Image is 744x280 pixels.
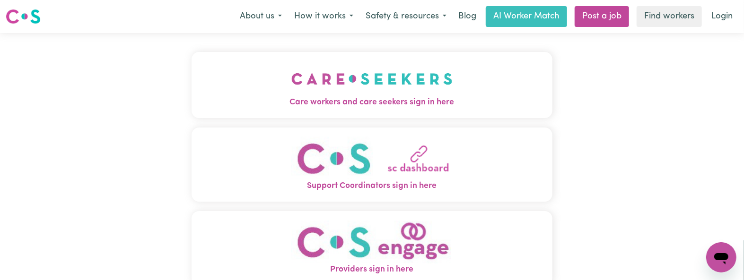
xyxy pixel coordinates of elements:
button: Safety & resources [359,7,453,26]
a: Blog [453,6,482,27]
button: About us [234,7,288,26]
img: Careseekers logo [6,8,41,25]
a: Post a job [575,6,629,27]
button: Support Coordinators sign in here [192,127,552,202]
span: Providers sign in here [192,263,552,276]
a: Careseekers logo [6,6,41,27]
button: Care workers and care seekers sign in here [192,52,552,118]
button: How it works [288,7,359,26]
a: Login [706,6,738,27]
a: AI Worker Match [486,6,567,27]
iframe: Button to launch messaging window [706,242,736,272]
a: Find workers [637,6,702,27]
span: Support Coordinators sign in here [192,180,552,192]
span: Care workers and care seekers sign in here [192,96,552,109]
